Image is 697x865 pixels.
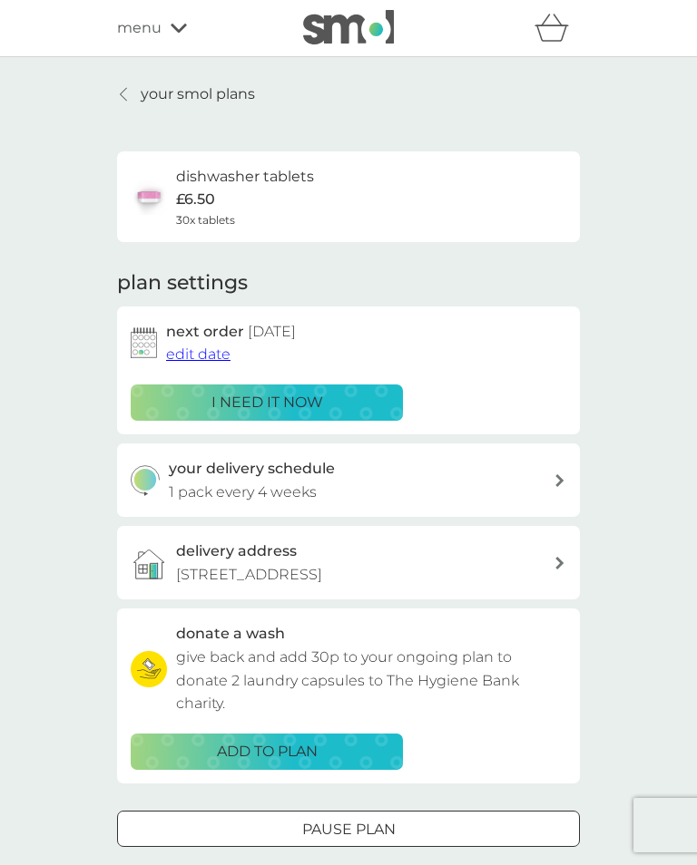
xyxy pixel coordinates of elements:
[176,563,322,587] p: [STREET_ADDRESS]
[169,457,335,481] h3: your delivery schedule
[131,734,403,770] button: ADD TO PLAN
[176,188,215,211] p: £6.50
[117,811,580,847] button: Pause plan
[176,539,297,563] h3: delivery address
[117,83,255,106] a: your smol plans
[117,526,580,599] a: delivery address[STREET_ADDRESS]
[176,211,235,228] span: 30x tablets
[217,740,318,763] p: ADD TO PLAN
[248,323,296,340] span: [DATE]
[176,165,314,189] h6: dishwasher tablets
[166,343,231,366] button: edit date
[211,391,323,414] p: i need it now
[176,646,566,715] p: give back and add 30p to your ongoing plan to donate 2 laundry capsules to The Hygiene Bank charity.
[176,622,285,646] h3: donate a wash
[117,16,162,40] span: menu
[166,345,231,363] span: edit date
[141,83,255,106] p: your smol plans
[131,179,167,215] img: dishwasher tablets
[131,384,403,421] button: i need it now
[166,320,296,344] h2: next order
[535,10,580,46] div: basket
[303,10,394,44] img: smol
[169,481,317,504] p: 1 pack every 4 weeks
[117,269,248,297] h2: plan settings
[302,818,396,841] p: Pause plan
[117,443,580,517] button: your delivery schedule1 pack every 4 weeks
